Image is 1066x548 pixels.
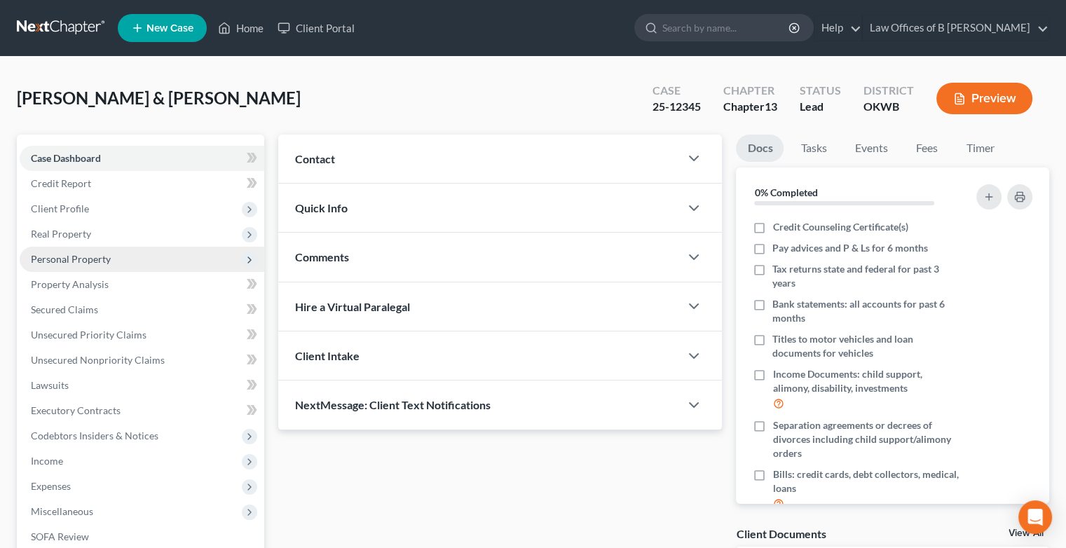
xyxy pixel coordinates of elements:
span: Lawsuits [31,379,69,391]
div: Case [652,83,701,99]
a: Home [211,15,271,41]
input: Search by name... [662,15,791,41]
span: Unsecured Nonpriority Claims [31,354,165,366]
a: Credit Report [20,171,264,196]
a: Events [843,135,898,162]
a: Unsecured Priority Claims [20,322,264,348]
span: Executory Contracts [31,404,121,416]
span: Tax returns state and federal for past 3 years [772,262,959,290]
a: Client Portal [271,15,362,41]
div: OKWB [863,99,914,115]
a: Law Offices of B [PERSON_NAME] [863,15,1048,41]
span: [PERSON_NAME] & [PERSON_NAME] [17,88,301,108]
div: 25-12345 [652,99,701,115]
span: 13 [765,100,777,113]
a: Fees [904,135,949,162]
a: Docs [736,135,784,162]
span: Income Documents: child support, alimony, disability, investments [772,367,959,395]
span: Unsecured Priority Claims [31,329,146,341]
div: Open Intercom Messenger [1018,500,1052,534]
a: Secured Claims [20,297,264,322]
span: Client Intake [295,349,360,362]
span: Income [31,455,63,467]
a: Lawsuits [20,373,264,398]
a: Unsecured Nonpriority Claims [20,348,264,373]
button: Preview [936,83,1032,114]
span: New Case [146,23,193,34]
a: View All [1009,528,1044,538]
strong: 0% Completed [754,186,817,198]
span: Contact [295,152,335,165]
span: Case Dashboard [31,152,101,164]
span: Hire a Virtual Paralegal [295,300,410,313]
a: Property Analysis [20,272,264,297]
a: Timer [955,135,1005,162]
span: Expenses [31,480,71,492]
span: Pay advices and P & Ls for 6 months [772,241,928,255]
span: Personal Property [31,253,111,265]
span: Separation agreements or decrees of divorces including child support/alimony orders [772,418,959,460]
span: Codebtors Insiders & Notices [31,430,158,441]
a: Case Dashboard [20,146,264,171]
div: Status [800,83,841,99]
span: Secured Claims [31,303,98,315]
span: NextMessage: Client Text Notifications [295,398,491,411]
div: Chapter [723,83,777,99]
span: Bank statements: all accounts for past 6 months [772,297,959,325]
span: Titles to motor vehicles and loan documents for vehicles [772,332,959,360]
span: Comments [295,250,349,263]
div: Client Documents [736,526,826,541]
span: Property Analysis [31,278,109,290]
span: Real Property [31,228,91,240]
span: Miscellaneous [31,505,93,517]
span: Credit Counseling Certificate(s) [772,220,908,234]
div: District [863,83,914,99]
span: Bills: credit cards, debt collectors, medical, loans [772,467,959,495]
span: Credit Report [31,177,91,189]
a: Help [814,15,861,41]
span: Client Profile [31,203,89,214]
div: Lead [800,99,841,115]
span: Quick Info [295,201,348,214]
a: Executory Contracts [20,398,264,423]
a: Tasks [789,135,838,162]
div: Chapter [723,99,777,115]
span: SOFA Review [31,530,89,542]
